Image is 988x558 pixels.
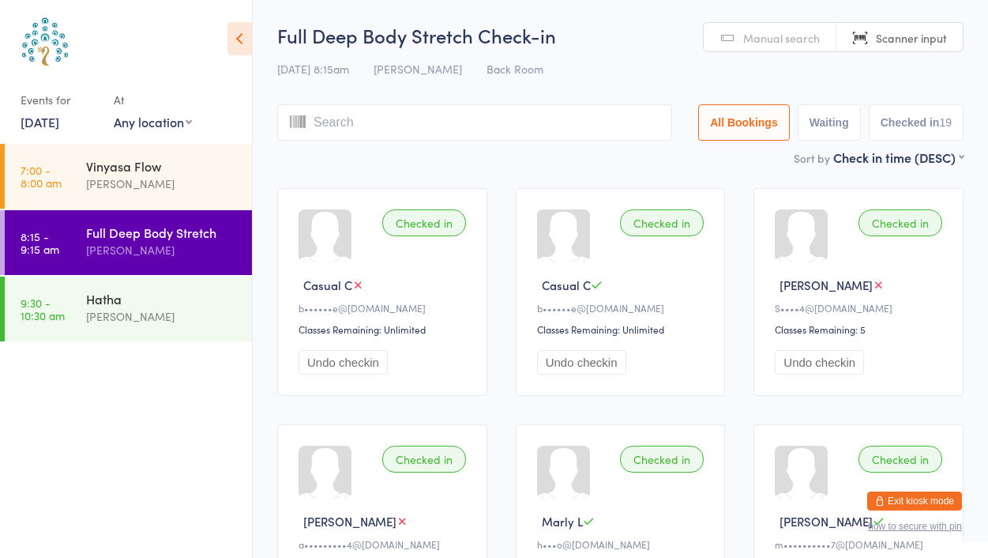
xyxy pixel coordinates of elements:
div: b••••••e@[DOMAIN_NAME] [537,301,709,315]
button: Exit kiosk mode [867,492,962,511]
div: [PERSON_NAME] [86,241,239,259]
div: At [114,87,192,113]
div: h•••o@[DOMAIN_NAME] [537,537,709,551]
div: Checked in [620,209,704,236]
div: Checked in [382,446,466,473]
a: 7:00 -8:00 amVinyasa Flow[PERSON_NAME] [5,144,252,209]
span: [PERSON_NAME] [780,277,873,293]
span: [PERSON_NAME] [374,61,462,77]
div: Vinyasa Flow [86,157,239,175]
div: a•••••••••4@[DOMAIN_NAME] [299,537,471,551]
span: [DATE] 8:15am [277,61,349,77]
div: b••••••e@[DOMAIN_NAME] [299,301,471,315]
button: Waiting [798,104,861,141]
button: All Bookings [698,104,790,141]
div: m••••••••••7@[DOMAIN_NAME] [775,537,947,551]
span: Casual C [542,277,591,293]
div: Checked in [858,209,942,236]
button: Undo checkin [299,350,388,375]
div: [PERSON_NAME] [86,307,239,326]
a: 9:30 -10:30 amHatha[PERSON_NAME] [5,277,252,341]
input: Search [277,104,672,141]
div: Classes Remaining: Unlimited [299,322,471,336]
div: Hatha [86,290,239,307]
div: Events for [21,87,98,113]
span: Back Room [486,61,543,77]
div: Full Deep Body Stretch [86,224,239,241]
span: Marly L [542,513,583,530]
div: Check in time (DESC) [833,149,964,166]
button: Undo checkin [537,350,626,375]
span: Casual C [303,277,352,293]
time: 8:15 - 9:15 am [21,230,59,255]
h2: Full Deep Body Stretch Check-in [277,22,964,48]
span: [PERSON_NAME] [780,513,873,530]
span: [PERSON_NAME] [303,513,396,530]
a: 8:15 -9:15 amFull Deep Body Stretch[PERSON_NAME] [5,210,252,275]
div: Any location [114,113,192,130]
img: Australian School of Meditation & Yoga [16,12,75,71]
div: 19 [939,116,952,129]
span: Scanner input [876,30,947,46]
time: 7:00 - 8:00 am [21,164,62,189]
div: Checked in [858,446,942,473]
time: 9:30 - 10:30 am [21,296,65,322]
button: how to secure with pin [868,521,962,532]
button: Checked in19 [869,104,964,141]
div: Classes Remaining: Unlimited [537,322,709,336]
div: Classes Remaining: 5 [775,322,947,336]
div: Checked in [620,446,704,473]
div: S••••4@[DOMAIN_NAME] [775,301,947,315]
div: [PERSON_NAME] [86,175,239,193]
a: [DATE] [21,113,59,130]
span: Manual search [743,30,820,46]
div: Checked in [382,209,466,236]
button: Undo checkin [775,350,864,375]
label: Sort by [794,150,830,166]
